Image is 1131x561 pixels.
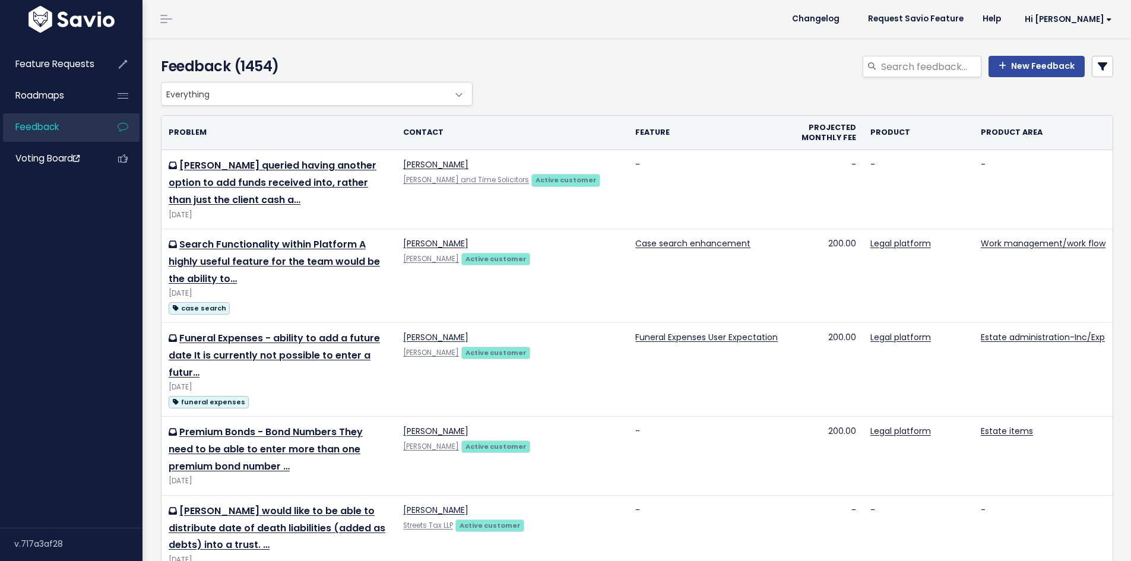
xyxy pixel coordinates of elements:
[396,116,628,150] th: Contact
[531,173,600,185] a: Active customer
[1010,10,1122,28] a: Hi [PERSON_NAME]
[465,442,527,451] strong: Active customer
[403,159,468,170] a: [PERSON_NAME]
[3,50,99,78] a: Feature Requests
[3,113,99,141] a: Feedback
[26,6,118,33] img: logo-white.9d6f32f41409.svg
[536,175,597,185] strong: Active customer
[461,252,530,264] a: Active customer
[974,116,1113,150] th: Product Area
[169,425,363,473] a: Premium Bonds - Bond Numbers They need to be able to enter more than one premium bond number …
[785,417,863,496] td: 200.00
[973,10,1010,28] a: Help
[161,83,448,105] span: Everything
[628,116,785,150] th: Feature
[161,82,473,106] span: Everything
[870,331,931,343] a: Legal platform
[403,521,453,530] a: Streets Tax LLP
[461,440,530,452] a: Active customer
[403,175,529,185] a: [PERSON_NAME] and Time Solicitors
[169,209,389,221] div: [DATE]
[161,116,396,150] th: Problem
[792,15,839,23] span: Changelog
[460,521,521,530] strong: Active customer
[3,82,99,109] a: Roadmaps
[628,150,785,229] td: -
[880,56,981,77] input: Search feedback...
[169,237,380,286] a: Search Functionality within Platform A highly useful feature for the team would be the ability to…
[981,425,1033,437] a: Estate items
[465,348,527,357] strong: Active customer
[15,152,80,164] span: Voting Board
[785,116,863,150] th: Projected monthly fee
[785,150,863,229] td: -
[403,348,459,357] a: [PERSON_NAME]
[785,229,863,323] td: 200.00
[403,254,459,264] a: [PERSON_NAME]
[14,528,142,559] div: v.717a3af28
[169,302,230,315] span: case search
[169,475,389,487] div: [DATE]
[403,331,468,343] a: [PERSON_NAME]
[635,331,778,343] a: Funeral Expenses User Expectation
[870,237,931,249] a: Legal platform
[169,287,389,300] div: [DATE]
[981,237,1105,249] a: Work management/work flow
[465,254,527,264] strong: Active customer
[635,237,750,249] a: Case search enhancement
[169,159,376,207] a: [PERSON_NAME] queried having another option to add funds received into, rather than just the clie...
[858,10,973,28] a: Request Savio Feature
[981,331,1105,343] a: Estate administration-Inc/Exp
[169,300,230,315] a: case search
[628,417,785,496] td: -
[1025,15,1112,24] span: Hi [PERSON_NAME]
[161,56,467,77] h4: Feedback (1454)
[169,394,249,409] a: funeral expenses
[169,396,249,408] span: funeral expenses
[863,116,974,150] th: Product
[989,56,1085,77] a: New Feedback
[403,504,468,516] a: [PERSON_NAME]
[974,150,1113,229] td: -
[169,381,389,394] div: [DATE]
[870,425,931,437] a: Legal platform
[3,145,99,172] a: Voting Board
[15,58,94,70] span: Feature Requests
[863,150,974,229] td: -
[403,237,468,249] a: [PERSON_NAME]
[461,346,530,358] a: Active customer
[15,121,59,133] span: Feedback
[15,89,64,102] span: Roadmaps
[403,442,459,451] a: [PERSON_NAME]
[169,504,385,552] a: [PERSON_NAME] would like to be able to distribute date of death liabilities (added as debts) into...
[169,331,380,379] a: Funeral Expenses - ability to add a future date It is currently not possible to enter a futur…
[403,425,468,437] a: [PERSON_NAME]
[785,323,863,417] td: 200.00
[455,519,524,531] a: Active customer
